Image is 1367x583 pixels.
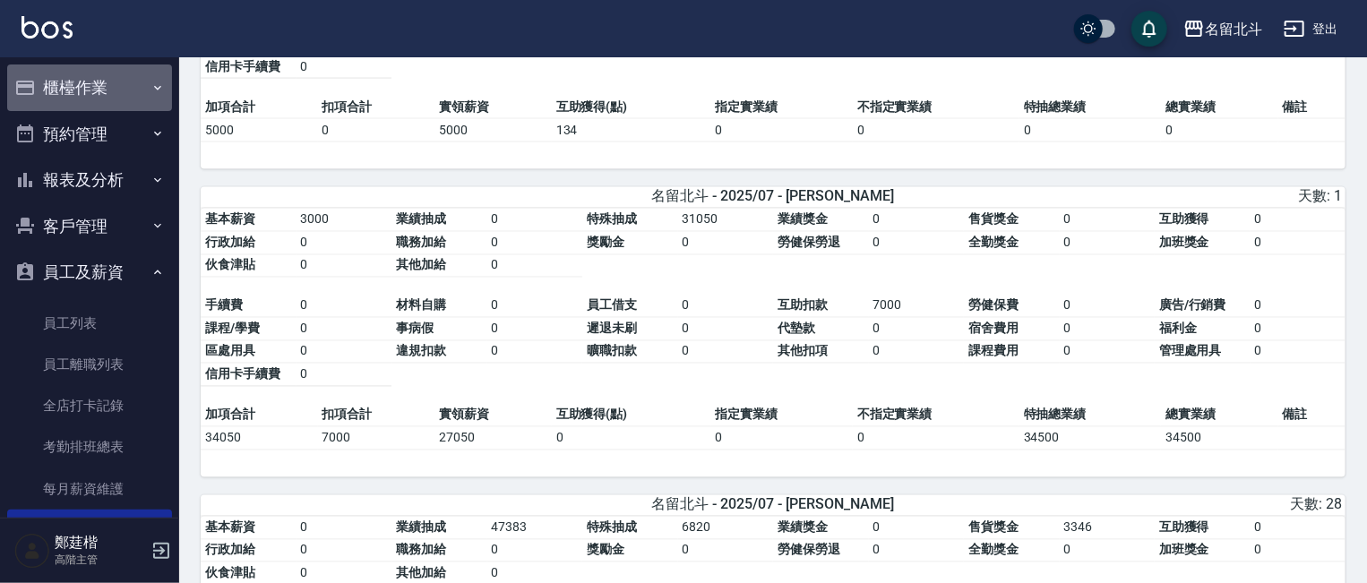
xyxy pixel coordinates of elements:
[396,212,446,227] span: 業績抽成
[869,318,965,341] td: 0
[869,539,965,562] td: 0
[396,322,434,336] span: 事病假
[869,232,965,255] td: 0
[1060,517,1156,540] td: 3346
[1251,232,1346,255] td: 0
[487,318,583,341] td: 0
[678,539,774,562] td: 0
[318,426,435,450] td: 7000
[1278,404,1346,427] td: 備註
[587,344,637,358] span: 曠職扣款
[869,295,965,318] td: 7000
[205,298,243,313] span: 手續費
[7,510,172,551] a: 薪資條
[297,254,392,278] td: 0
[318,96,435,119] td: 扣項合計
[678,209,774,232] td: 31050
[7,385,172,426] a: 全店打卡記錄
[678,232,774,255] td: 0
[434,426,552,450] td: 27050
[297,209,392,232] td: 3000
[1060,209,1156,232] td: 0
[297,56,392,79] td: 0
[778,236,840,250] span: 勞健保勞退
[7,468,172,510] a: 每月薪資維護
[1278,96,1346,119] td: 備註
[297,517,392,540] td: 0
[205,344,255,358] span: 區處用具
[201,426,318,450] td: 34050
[869,517,965,540] td: 0
[1019,96,1161,119] td: 特抽總業績
[7,303,172,344] a: 員工列表
[552,426,711,450] td: 0
[968,322,1019,336] span: 宿舍費用
[7,203,172,250] button: 客戶管理
[869,209,965,232] td: 0
[487,295,583,318] td: 0
[487,539,583,562] td: 0
[201,96,318,119] td: 加項合計
[778,543,840,557] span: 勞健保勞退
[711,404,853,427] td: 指定實業績
[1159,298,1226,313] span: 廣告/行銷費
[853,426,1019,450] td: 0
[434,119,552,142] td: 5000
[1060,539,1156,562] td: 0
[487,232,583,255] td: 0
[55,534,146,552] h5: 鄭莛楷
[7,249,172,296] button: 員工及薪資
[14,533,50,569] img: Person
[1161,426,1278,450] td: 34500
[396,344,446,358] span: 違規扣款
[711,96,853,119] td: 指定實業績
[396,543,446,557] span: 職務加給
[487,517,583,540] td: 47383
[869,340,965,364] td: 0
[1159,236,1209,250] span: 加班獎金
[205,520,255,535] span: 基本薪資
[652,496,895,515] span: 名留北斗 - 2025/07 - [PERSON_NAME]
[552,96,711,119] td: 互助獲得(點)
[201,209,1346,404] table: a dense table
[487,209,583,232] td: 0
[1159,212,1209,227] span: 互助獲得
[434,404,552,427] td: 實領薪資
[1159,344,1222,358] span: 管理處用具
[1176,11,1269,47] button: 名留北斗
[678,295,774,318] td: 0
[552,404,711,427] td: 互助獲得(點)
[778,322,815,336] span: 代墊款
[1019,426,1161,450] td: 34500
[587,212,637,227] span: 特殊抽成
[1019,404,1161,427] td: 特抽總業績
[552,119,711,142] td: 134
[1277,13,1346,46] button: 登出
[853,96,1019,119] td: 不指定實業績
[297,364,392,387] td: 0
[711,119,853,142] td: 0
[205,322,260,336] span: 課程/學費
[297,318,392,341] td: 0
[205,258,255,272] span: 伙食津貼
[205,59,280,73] span: 信用卡手續費
[21,16,73,39] img: Logo
[201,119,318,142] td: 5000
[7,426,172,467] a: 考勤排班總表
[968,520,1019,535] span: 售貨獎金
[396,258,446,272] span: 其他加給
[678,340,774,364] td: 0
[853,404,1019,427] td: 不指定實業績
[7,157,172,203] button: 報表及分析
[587,520,637,535] span: 特殊抽成
[1159,520,1209,535] span: 互助獲得
[967,496,1342,515] div: 天數: 28
[55,552,146,568] p: 高階主管
[678,517,774,540] td: 6820
[1060,340,1156,364] td: 0
[1251,340,1346,364] td: 0
[487,254,583,278] td: 0
[1019,119,1161,142] td: 0
[1060,295,1156,318] td: 0
[297,232,392,255] td: 0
